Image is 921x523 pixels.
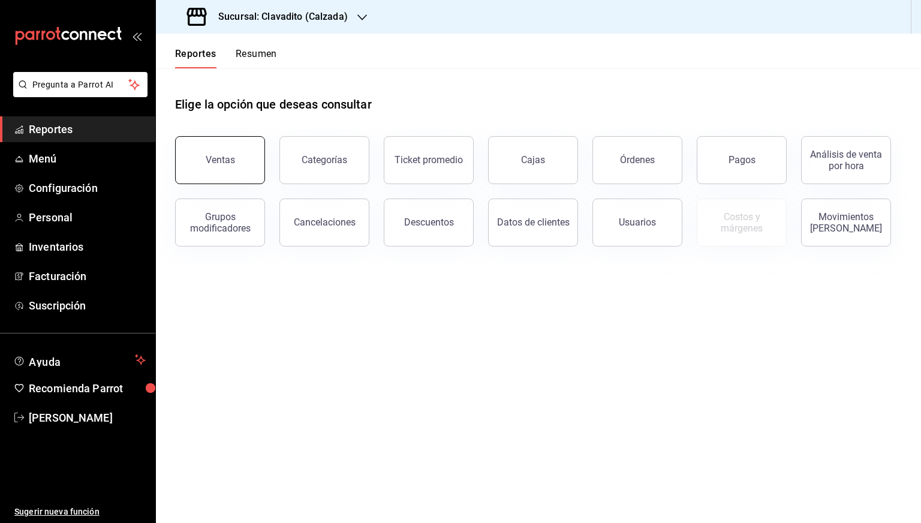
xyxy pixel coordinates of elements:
[175,95,372,113] h1: Elige la opción que deseas consultar
[175,48,216,68] button: Reportes
[8,87,148,100] a: Pregunta a Parrot AI
[592,136,682,184] button: Órdenes
[521,154,545,166] div: Cajas
[620,154,655,166] div: Órdenes
[29,380,146,396] span: Recomienda Parrot
[809,149,883,172] div: Análisis de venta por hora
[395,154,463,166] div: Ticket promedio
[32,79,129,91] span: Pregunta a Parrot AI
[697,136,787,184] button: Pagos
[29,121,146,137] span: Reportes
[236,48,277,68] button: Resumen
[132,31,142,41] button: open_drawer_menu
[13,72,148,97] button: Pregunta a Parrot AI
[384,199,474,247] button: Descuentos
[183,211,257,234] div: Grupos modificadores
[175,136,265,184] button: Ventas
[29,410,146,426] span: [PERSON_NAME]
[729,154,756,166] div: Pagos
[592,199,682,247] button: Usuarios
[697,199,787,247] button: Contrata inventarios para ver este reporte
[801,136,891,184] button: Análisis de venta por hora
[29,180,146,196] span: Configuración
[619,217,656,228] div: Usuarios
[384,136,474,184] button: Ticket promedio
[404,217,454,228] div: Descuentos
[175,199,265,247] button: Grupos modificadores
[705,211,779,234] div: Costos y márgenes
[206,154,235,166] div: Ventas
[488,199,578,247] button: Datos de clientes
[29,239,146,255] span: Inventarios
[294,217,356,228] div: Cancelaciones
[14,506,146,518] span: Sugerir nueva función
[279,199,369,247] button: Cancelaciones
[809,211,883,234] div: Movimientos [PERSON_NAME]
[29,209,146,226] span: Personal
[279,136,369,184] button: Categorías
[209,10,348,24] h3: Sucursal: Clavadito (Calzada)
[29,353,130,367] span: Ayuda
[175,48,277,68] div: navigation tabs
[497,217,570,228] div: Datos de clientes
[302,154,347,166] div: Categorías
[801,199,891,247] button: Movimientos [PERSON_NAME]
[29,297,146,314] span: Suscripción
[29,151,146,167] span: Menú
[488,136,578,184] button: Cajas
[29,268,146,284] span: Facturación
